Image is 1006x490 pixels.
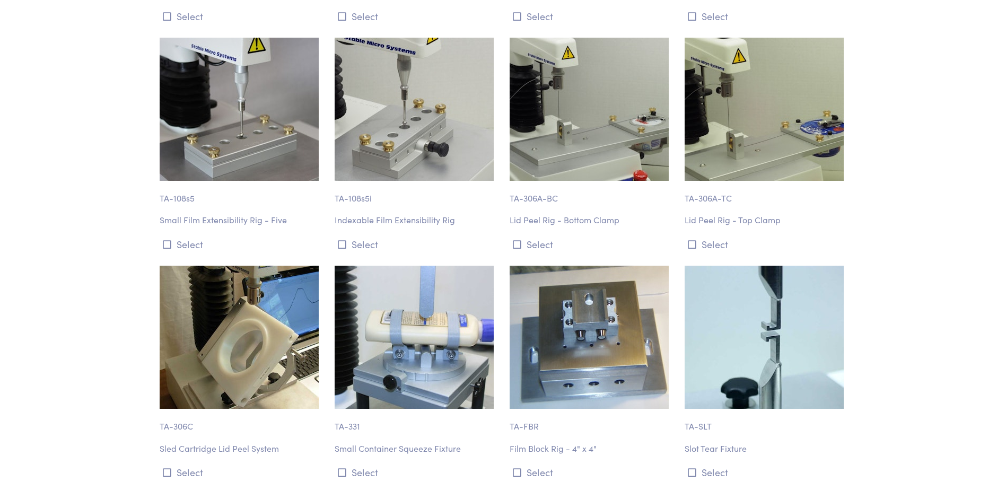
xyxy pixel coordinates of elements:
[160,442,322,456] p: Sled Cartridge Lid Peel System
[510,181,672,205] p: TA-306A-BC
[685,463,847,481] button: Select
[160,38,319,181] img: ta-108s5_film-extensibility-rig_2.jpg
[335,442,497,456] p: Small Container Squeeze Fixture
[685,409,847,433] p: TA-SLT
[685,7,847,25] button: Select
[160,235,322,253] button: Select
[335,266,494,409] img: packaging-ta_331-small-container-squeeze-fixture-2.jpg
[510,38,669,181] img: ta-306a-tc.jpg
[335,235,497,253] button: Select
[160,213,322,227] p: Small Film Extensibility Rig - Five
[335,213,497,227] p: Indexable Film Extensibility Rig
[335,7,497,25] button: Select
[685,38,844,181] img: ta-306a-bc.jpg
[685,442,847,456] p: Slot Tear Fixture
[510,7,672,25] button: Select
[160,7,322,25] button: Select
[160,409,322,433] p: TA-306C
[685,181,847,205] p: TA-306A-TC
[685,213,847,227] p: Lid Peel Rig - Top Clamp
[335,181,497,205] p: TA-108s5i
[335,463,497,481] button: Select
[335,409,497,433] p: TA-331
[160,463,322,481] button: Select
[510,442,672,456] p: Film Block Rig - 4" x 4"
[510,463,672,481] button: Select
[510,409,672,433] p: TA-FBR
[335,38,494,181] img: ta-108s-5i.jpg
[160,181,322,205] p: TA-108s5
[685,235,847,253] button: Select
[510,213,672,227] p: Lid Peel Rig - Bottom Clamp
[685,266,844,409] img: packaging-ta_slt-slot-tear-fixture-2.jpg
[510,266,669,409] img: blockfilmrig-on-white.jpg
[160,266,319,409] img: packaging-ta_306c-sled-cartridge-lid-peel-system-2.jpg
[510,235,672,253] button: Select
